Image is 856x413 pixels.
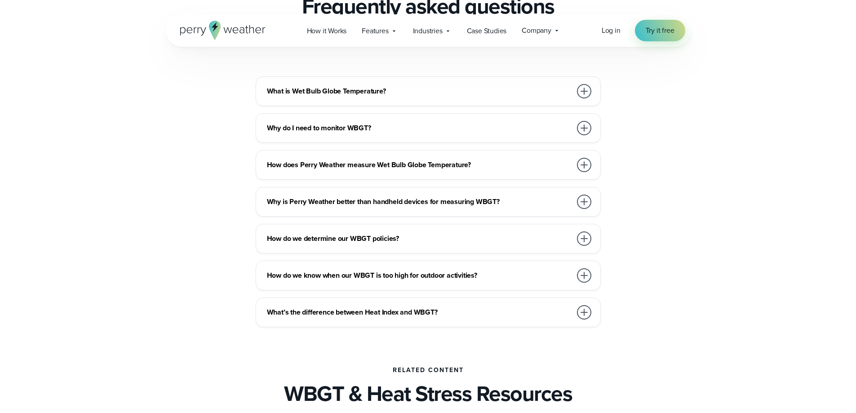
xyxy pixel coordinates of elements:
[362,26,388,36] span: Features
[267,160,572,170] h3: How does Perry Weather measure Wet Bulb Globe Temperature?
[467,26,507,36] span: Case Studies
[307,26,347,36] span: How it Works
[602,25,621,36] a: Log in
[459,22,514,40] a: Case Studies
[267,123,572,133] h3: Why do I need to monitor WBGT?
[646,25,674,36] span: Try it free
[413,26,443,36] span: Industries
[635,20,685,41] a: Try it free
[267,270,572,281] h3: How do we know when our WBGT is too high for outdoor activities?
[522,25,551,36] span: Company
[393,367,464,374] h2: Related Content
[267,196,572,207] h3: Why is Perry Weather better than handheld devices for measuring WBGT?
[267,307,572,318] h3: What’s the difference between Heat Index and WBGT?
[267,86,572,97] h3: What is Wet Bulb Globe Temperature?
[299,22,355,40] a: How it Works
[284,381,572,406] h3: WBGT & Heat Stress Resources
[267,233,572,244] h3: How do we determine our WBGT policies?
[602,25,621,36] span: Log in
